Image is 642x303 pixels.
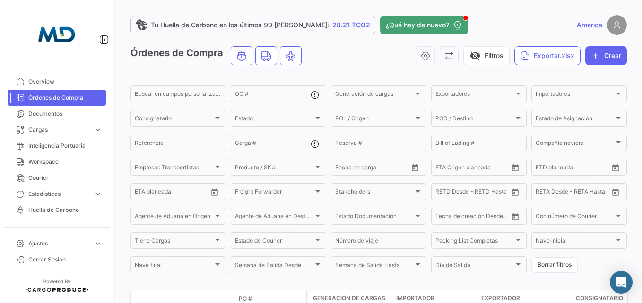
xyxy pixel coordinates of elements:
input: Hasta [443,165,477,172]
span: Cargas [28,126,90,134]
button: Open calendar [608,160,623,175]
datatable-header-cell: Modo de Transporte [150,295,174,303]
button: Exportar.xlsx [514,46,581,65]
span: Nave inicial [536,239,614,245]
span: POD / Destino [435,117,514,123]
button: Borrar filtros [531,257,578,273]
span: Consignatario [576,294,623,303]
span: expand_more [94,190,102,198]
span: ¿Qué hay de nuevo? [386,20,449,30]
span: Importadores [536,92,614,99]
span: Generación de cargas [313,294,385,303]
button: Air [280,47,301,65]
span: Día de Salida [435,263,514,270]
button: Crear [585,46,627,65]
a: Overview [8,74,106,90]
span: Stakeholders [335,190,414,196]
span: Empresas Transportistas [135,165,213,172]
input: Desde [435,214,436,221]
button: Ocean [231,47,252,65]
span: Estado Documentación [335,214,414,221]
span: Tu Huella de Carbono en los últimos 90 [PERSON_NAME]: [151,20,330,30]
span: Estado de Courier [235,239,313,245]
span: Overview [28,77,102,86]
span: visibility_off [469,50,481,61]
button: visibility_offFiltros [463,46,510,65]
button: Open calendar [608,185,623,199]
span: PO # [239,295,252,303]
span: Compañía naviera [536,141,614,148]
span: Estado [235,117,313,123]
a: Documentos [8,106,106,122]
input: Hasta [443,190,477,196]
input: Desde [435,165,436,172]
button: Open calendar [508,160,522,175]
input: Hasta [142,190,177,196]
a: Órdenes de Compra [8,90,106,106]
img: placeholder-user.png [607,15,627,35]
span: Importador [396,294,434,303]
span: Exportadores [435,92,514,99]
button: Open calendar [208,185,222,199]
input: Hasta [343,165,377,172]
a: Tu Huella de Carbono en los últimos 90 [PERSON_NAME]:28.21 TCO2 [130,16,375,34]
input: Desde [135,190,136,196]
span: 28.21 TCO2 [332,20,370,30]
button: ¿Qué hay de nuevo? [380,16,468,34]
span: Tiene Cargas [135,239,213,245]
h3: Órdenes de Compra [130,46,304,65]
button: Open calendar [508,210,522,224]
span: Semana de Salida Desde [235,263,313,270]
span: Ajustes [28,239,90,248]
span: Con número de Courier [536,214,614,221]
span: Freight Forwarder [235,190,313,196]
a: Inteligencia Portuaria [8,138,106,154]
span: Agente de Aduana en Origen [135,214,213,221]
datatable-header-cell: Estado Doc. [174,295,235,303]
img: 5ecda62e-2168-445c-a527-a56604ccc60b.jpeg [33,11,80,59]
a: Courier [8,170,106,186]
span: Semana de Salida Hasta [335,263,414,270]
input: Hasta [543,190,578,196]
span: Consignatario [135,117,213,123]
span: expand_more [94,126,102,134]
span: Producto / SKU [235,165,313,172]
button: Open calendar [408,160,422,175]
span: Estado de Asignación [536,117,614,123]
span: Cerrar Sesión [28,255,102,264]
div: Abrir Intercom Messenger [610,271,633,294]
button: Land [256,47,277,65]
span: Documentos [28,109,102,118]
input: Hasta [543,165,578,172]
span: Estadísticas [28,190,90,198]
span: Courier [28,174,102,182]
span: Exportador [481,294,520,303]
span: Packing List Completas [435,239,514,245]
span: expand_more [94,239,102,248]
span: Generación de cargas [335,92,414,99]
span: Inteligencia Portuaria [28,142,102,150]
span: Workspace [28,158,102,166]
input: Desde [536,165,537,172]
span: Huella de Carbono [28,206,102,214]
button: Open calendar [508,185,522,199]
input: Hasta [443,214,477,221]
span: Órdenes de Compra [28,93,102,102]
a: Huella de Carbono [8,202,106,218]
input: Desde [435,190,436,196]
span: Nave final [135,263,213,270]
a: Workspace [8,154,106,170]
span: Agente de Aduana en Destino [235,214,313,221]
input: Desde [335,165,336,172]
span: America [577,20,602,30]
span: POL / Origen [335,117,414,123]
input: Desde [536,190,537,196]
